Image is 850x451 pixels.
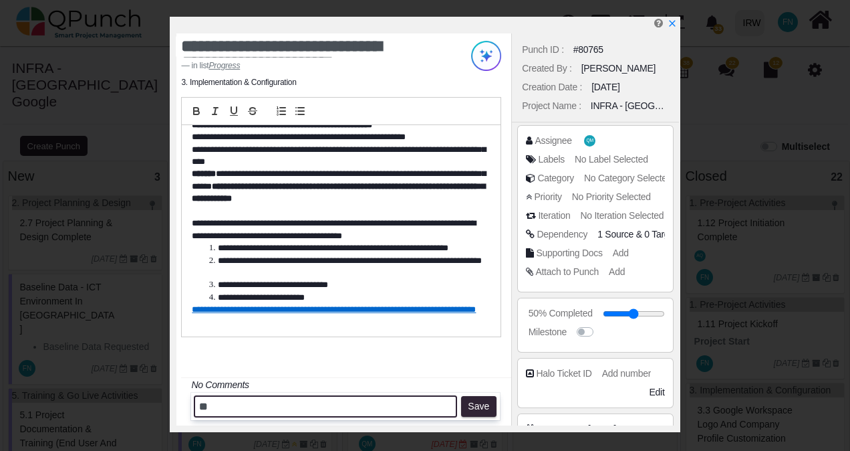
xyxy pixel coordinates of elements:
div: [DATE] [591,80,619,94]
div: Creation Date : [522,80,582,94]
i: No Comments [191,379,249,390]
div: Priority [534,190,561,204]
div: Project Name : [522,99,581,113]
div: Labels [538,153,565,167]
span: No Iteration Selected [581,210,664,221]
div: Start Date [537,422,577,436]
div: 50% Completed [529,306,593,321]
span: No Priority Selected [572,191,651,202]
span: Qasim Munir [584,135,595,147]
div: Assignee [535,134,571,148]
div: Iteration [538,209,570,223]
div: #80765 [573,43,603,57]
div: Punch ID : [522,43,564,57]
i: Edit Punch [654,18,663,28]
u: Progress [208,61,240,70]
span: [DATE] [588,422,616,436]
svg: x [668,19,677,28]
span: QM [587,139,593,143]
span: <div class="badge badge-secondary"> 3.13 Emails Migration: Review mailboxes with Online Archive. ... [597,229,633,240]
div: Milestone [529,325,567,339]
a: x [668,18,677,29]
span: No Category Selected [584,173,672,183]
span: 0 Target [644,229,676,240]
footer: in list [181,60,444,72]
cite: Source Title [208,61,240,70]
img: Try writing with AI [471,41,501,71]
div: Attach to Punch [535,265,599,279]
div: Dependency [537,228,587,242]
div: Created By : [522,62,571,76]
span: & [597,228,676,242]
span: Add [609,266,625,277]
span: Add number [602,368,651,379]
span: Add [613,248,629,258]
span: Edit [650,387,665,397]
button: Save [461,396,497,418]
li: 3. Implementation & Configuration [181,76,296,88]
div: Halo Ticket ID [536,367,591,381]
div: Supporting Docs [536,246,602,260]
div: [PERSON_NAME] [581,62,656,76]
div: INFRA - [GEOGRAPHIC_DATA] Google [591,99,669,113]
div: Category [537,171,574,185]
span: No Label Selected [575,154,648,165]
